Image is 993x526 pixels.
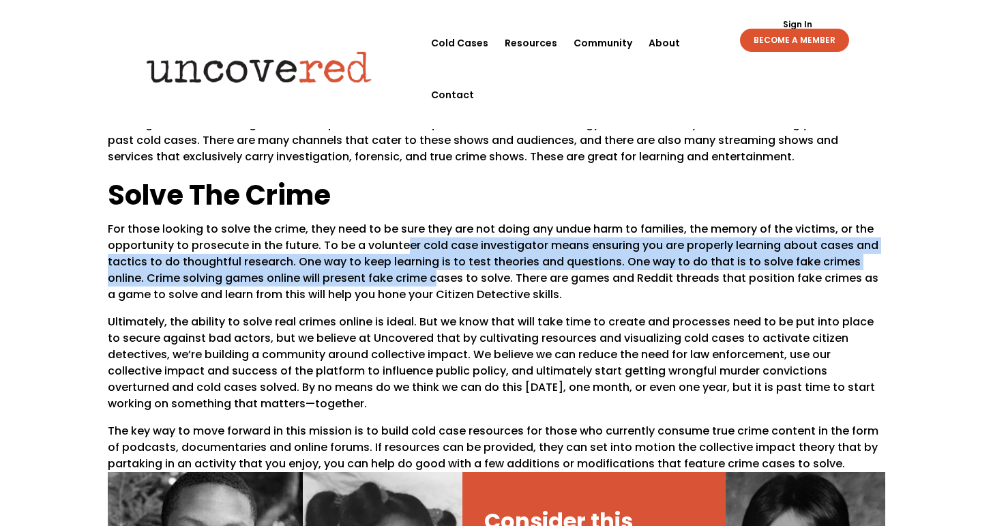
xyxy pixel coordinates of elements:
p: Ultimately, the ability to solve real crimes online is ideal. But we know that will take time to ... [108,314,885,423]
a: Cold Cases [431,17,488,69]
a: BECOME A MEMBER [740,29,849,52]
a: Community [574,17,632,69]
a: Resources [505,17,557,69]
img: Uncovered logo [136,42,383,93]
a: Sign In [775,20,820,29]
p: The key way to move forward in this mission is to build cold case resources for those who current... [108,423,885,472]
p: It may be hard to understand, but a cold case investigation game is something that might be helpf... [108,83,885,176]
a: Contact [431,69,474,121]
h2: Solve The Crime [108,176,885,221]
p: For those looking to solve the crime, they need to be sure they are not doing any undue harm to f... [108,221,885,314]
a: About [649,17,680,69]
